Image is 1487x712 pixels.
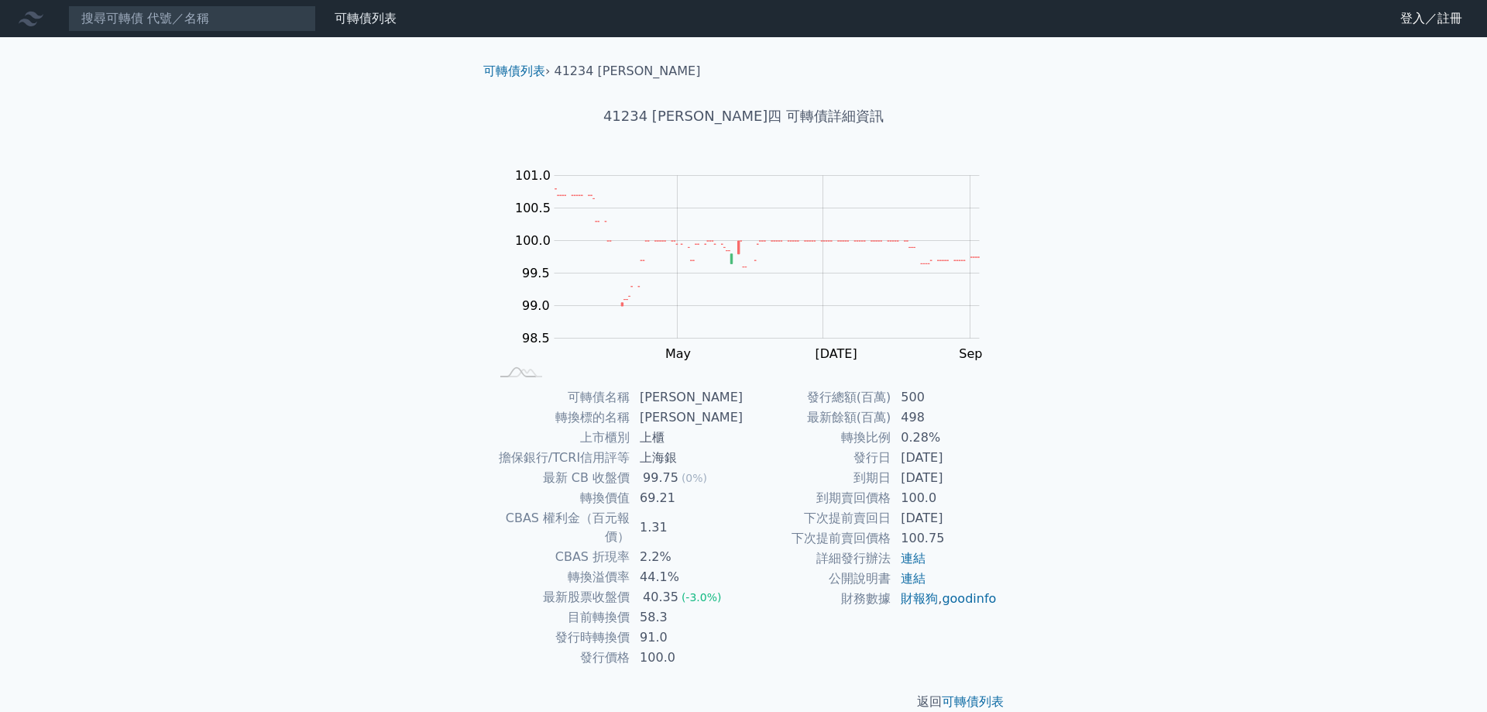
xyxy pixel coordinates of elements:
td: [PERSON_NAME] [630,387,743,408]
td: 發行價格 [489,648,630,668]
tspan: 99.5 [522,266,550,280]
a: 連結 [901,551,926,566]
g: Series [555,189,979,306]
a: 財報狗 [901,591,938,606]
td: 上海銀 [630,448,743,468]
a: 可轉債列表 [942,694,1004,709]
td: 轉換溢價率 [489,567,630,587]
td: , [891,589,998,609]
td: 目前轉換價 [489,607,630,628]
td: CBAS 權利金（百元報價） [489,508,630,547]
a: 可轉債列表 [483,64,545,78]
td: 上市櫃別 [489,428,630,448]
li: 41234 [PERSON_NAME] [555,62,701,81]
td: 100.0 [630,648,743,668]
p: 返回 [471,693,1016,711]
tspan: 100.5 [515,201,551,215]
td: 上櫃 [630,428,743,448]
td: 100.75 [891,528,998,549]
td: 下次提前賣回日 [743,508,891,528]
td: 發行總額(百萬) [743,387,891,408]
td: 最新股票收盤價 [489,587,630,607]
a: 連結 [901,571,926,586]
td: 公開說明書 [743,569,891,589]
td: 詳細發行辦法 [743,549,891,569]
td: 100.0 [891,488,998,508]
tspan: 98.5 [522,331,550,346]
td: 44.1% [630,567,743,587]
tspan: Sep [959,346,982,361]
td: 到期日 [743,468,891,488]
td: 可轉債名稱 [489,387,630,408]
td: 發行時轉換價 [489,628,630,648]
td: 2.2% [630,547,743,567]
td: 到期賣回價格 [743,488,891,508]
span: (0%) [682,472,707,484]
tspan: 100.0 [515,233,551,248]
a: 可轉債列表 [335,11,397,26]
tspan: May [665,346,691,361]
tspan: 99.0 [522,298,550,313]
li: › [483,62,550,81]
g: Chart [507,168,1003,361]
a: goodinfo [942,591,996,606]
td: 轉換價值 [489,488,630,508]
input: 搜尋可轉債 代號／名稱 [68,5,316,32]
td: 58.3 [630,607,743,628]
div: 40.35 [640,588,682,607]
td: 最新 CB 收盤價 [489,468,630,488]
td: 轉換比例 [743,428,891,448]
a: 登入／註冊 [1388,6,1475,31]
td: [DATE] [891,508,998,528]
td: [PERSON_NAME] [630,408,743,428]
td: 91.0 [630,628,743,648]
td: 0.28% [891,428,998,448]
tspan: 101.0 [515,168,551,183]
td: 下次提前賣回價格 [743,528,891,549]
td: 69.21 [630,488,743,508]
td: 轉換標的名稱 [489,408,630,428]
div: 99.75 [640,469,682,487]
td: 500 [891,387,998,408]
h1: 41234 [PERSON_NAME]四 可轉債詳細資訊 [471,105,1016,127]
td: 財務數據 [743,589,891,609]
td: 擔保銀行/TCRI信用評等 [489,448,630,468]
td: 發行日 [743,448,891,468]
td: [DATE] [891,468,998,488]
td: [DATE] [891,448,998,468]
td: 498 [891,408,998,428]
span: (-3.0%) [682,591,722,604]
td: 1.31 [630,508,743,547]
tspan: [DATE] [816,346,857,361]
td: 最新餘額(百萬) [743,408,891,428]
td: CBAS 折現率 [489,547,630,567]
